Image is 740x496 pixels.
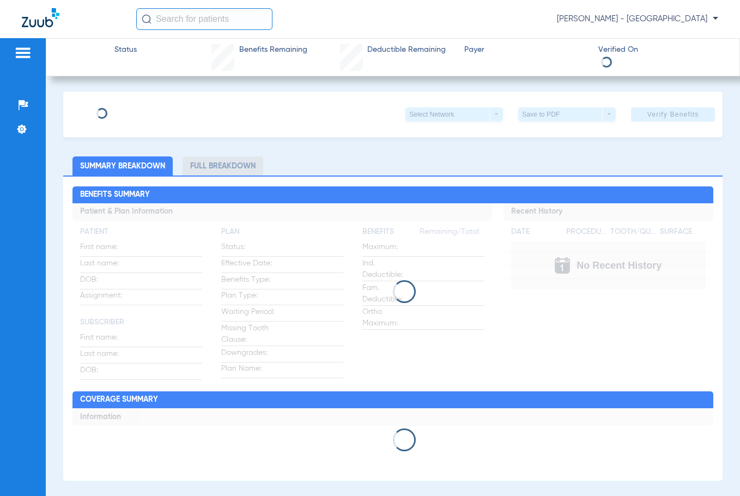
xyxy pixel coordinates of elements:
[464,44,589,56] span: Payer
[598,44,723,56] span: Verified On
[183,156,263,176] li: Full Breakdown
[136,8,272,30] input: Search for patients
[14,46,32,59] img: hamburger-icon
[22,8,59,27] img: Zuub Logo
[72,156,173,176] li: Summary Breakdown
[142,14,151,24] img: Search Icon
[367,44,446,56] span: Deductible Remaining
[72,391,713,409] h2: Coverage Summary
[72,186,713,204] h2: Benefits Summary
[557,14,718,25] span: [PERSON_NAME] - [GEOGRAPHIC_DATA]
[114,44,137,56] span: Status
[239,44,307,56] span: Benefits Remaining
